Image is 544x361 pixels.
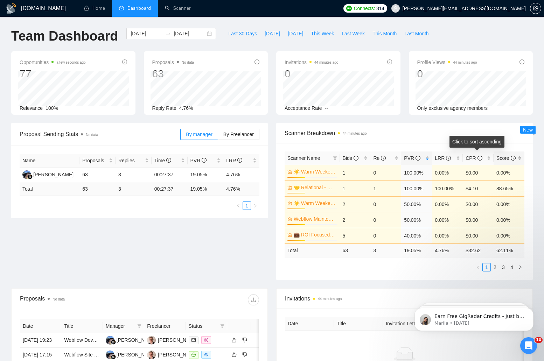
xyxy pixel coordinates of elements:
[152,58,194,66] span: Proposals
[220,324,224,328] span: filter
[333,156,337,160] span: filter
[166,158,171,163] span: info-circle
[158,351,198,359] div: [PERSON_NAME]
[251,201,259,210] button: right
[535,337,543,343] span: 10
[119,6,124,10] span: dashboard
[116,154,152,168] th: Replies
[152,168,188,182] td: 00:27:37
[491,263,499,271] li: 2
[242,352,247,358] span: dislike
[223,182,259,196] td: 4.76 %
[20,333,61,348] td: [DATE] 19:23
[285,129,524,137] span: Scanner Breakdown
[417,58,477,66] span: Profile Views
[311,30,334,37] span: This Week
[387,59,392,64] span: info-circle
[463,165,494,180] td: $0.00
[223,132,254,137] span: By Freelancer
[494,243,524,257] td: 62.11 %
[285,105,322,111] span: Acceptance Rate
[131,30,162,37] input: Start date
[287,201,292,206] span: crown
[106,351,114,359] img: AA
[496,155,515,161] span: Score
[432,212,463,228] td: 0.00%
[376,5,384,12] span: 814
[287,232,292,237] span: crown
[416,156,420,161] span: info-circle
[20,105,43,111] span: Relevance
[343,132,367,135] time: 44 minutes ago
[22,170,31,179] img: AA
[338,28,369,39] button: Last Week
[530,6,541,11] span: setting
[20,182,79,196] td: Total
[435,155,451,161] span: LRR
[111,340,116,345] img: gigradar-bm.png
[463,212,494,228] td: $0.00
[234,201,243,210] li: Previous Page
[343,155,358,161] span: Bids
[240,336,249,344] button: dislike
[401,212,432,228] td: 50.00%
[127,5,151,11] span: Dashboard
[370,196,401,212] td: 0
[287,217,292,221] span: crown
[285,243,340,257] td: Total
[204,338,208,342] span: dollar
[154,158,171,163] span: Time
[401,243,432,257] td: 19.05 %
[518,265,522,269] span: right
[191,353,196,357] span: message
[476,265,480,269] span: left
[284,28,307,39] button: [DATE]
[285,317,334,331] th: Date
[219,321,226,331] span: filter
[61,333,103,348] td: Webflow Developer - Modular Landing Page Templates & Optimization
[253,204,257,208] span: right
[79,182,116,196] td: 63
[482,263,491,271] li: 1
[287,169,292,174] span: crown
[116,168,152,182] td: 3
[494,165,524,180] td: 0.00%
[147,351,156,359] img: ZZ
[417,105,488,111] span: Only exclusive agency members
[523,127,533,133] span: New
[530,3,541,14] button: setting
[61,319,103,333] th: Title
[294,199,336,207] a: ☀️ Warm Weekend - US Verified
[226,158,242,163] span: LRR
[404,155,420,161] span: PVR
[491,263,499,271] a: 2
[186,132,212,137] span: By manager
[370,243,401,257] td: 3
[287,185,292,190] span: crown
[261,28,284,39] button: [DATE]
[118,157,144,164] span: Replies
[79,154,116,168] th: Proposals
[400,28,432,39] button: Last Month
[483,263,490,271] a: 1
[223,168,259,182] td: 4.76%
[117,351,157,359] div: [PERSON_NAME]
[64,337,217,343] a: Webflow Developer - Modular Landing Page Templates & Optimization
[53,297,65,301] span: No data
[106,336,114,345] img: AA
[494,212,524,228] td: 0.00%
[248,294,259,305] button: download
[147,337,198,342] a: ZZ[PERSON_NAME]
[79,168,116,182] td: 63
[188,168,224,182] td: 19.05%
[494,180,524,196] td: 88.65%
[136,321,143,331] span: filter
[179,105,193,111] span: 4.76%
[82,157,107,164] span: Proposals
[340,212,371,228] td: 2
[20,67,86,80] div: 77
[236,204,240,208] span: left
[165,5,191,11] a: searchScanner
[285,294,524,303] span: Invitations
